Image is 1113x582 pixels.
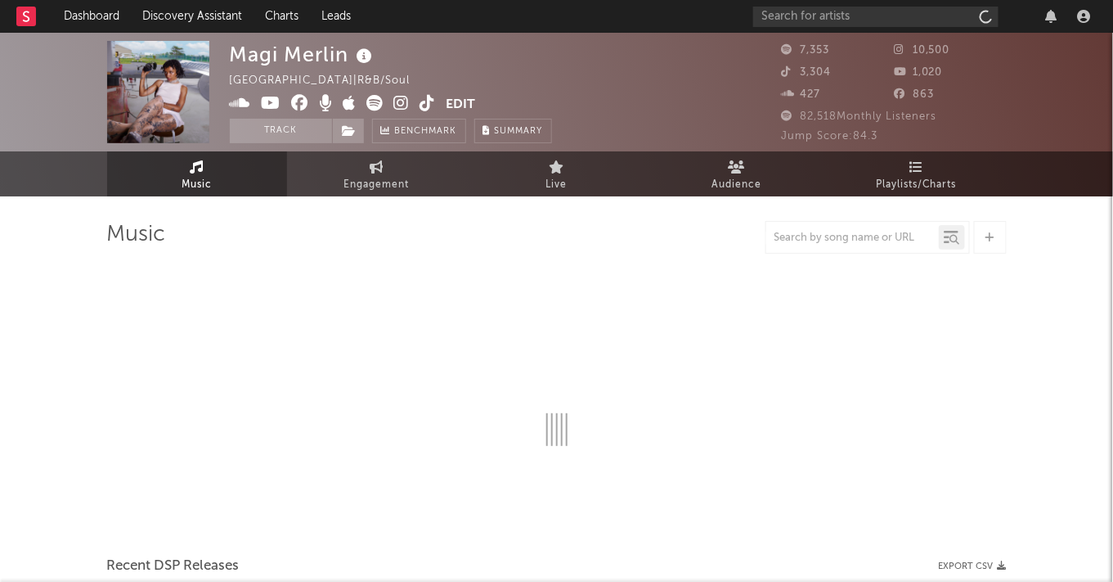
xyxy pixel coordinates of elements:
[495,127,543,136] span: Summary
[230,71,429,91] div: [GEOGRAPHIC_DATA] | R&B/Soul
[782,67,832,78] span: 3,304
[782,89,821,100] span: 427
[344,175,410,195] span: Engagement
[894,89,934,100] span: 863
[711,175,761,195] span: Audience
[647,151,827,196] a: Audience
[782,111,937,122] span: 82,518 Monthly Listeners
[782,45,830,56] span: 7,353
[182,175,212,195] span: Music
[894,45,950,56] span: 10,500
[894,67,943,78] span: 1,020
[546,175,568,195] span: Live
[107,557,240,576] span: Recent DSP Releases
[782,131,878,142] span: Jump Score: 84.3
[876,175,957,195] span: Playlists/Charts
[287,151,467,196] a: Engagement
[753,7,999,27] input: Search for artists
[230,41,377,68] div: Magi Merlin
[827,151,1007,196] a: Playlists/Charts
[230,119,332,143] button: Track
[474,119,552,143] button: Summary
[939,562,1007,571] button: Export CSV
[766,232,939,245] input: Search by song name or URL
[107,151,287,196] a: Music
[372,119,466,143] a: Benchmark
[395,122,457,142] span: Benchmark
[467,151,647,196] a: Live
[447,95,476,115] button: Edit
